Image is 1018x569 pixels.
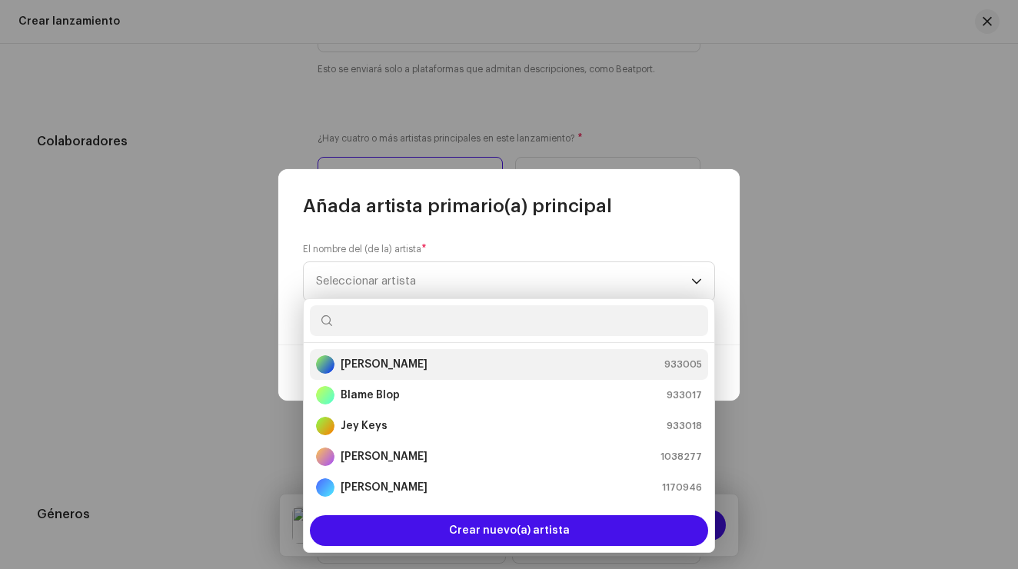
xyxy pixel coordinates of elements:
strong: [PERSON_NAME] [341,480,427,495]
li: Ali Abellán [310,349,708,380]
span: Seleccionar artista [316,262,691,301]
li: toni duart [310,472,708,503]
strong: Jey Keys [341,418,388,434]
span: 1038277 [660,449,702,464]
label: El nombre del (de la) artista [303,243,427,255]
span: Añada artista primario(a) principal [303,194,612,218]
strong: Blame Blop [341,388,400,403]
span: 933018 [667,418,702,434]
span: Crear nuevo(a) artista [449,515,570,546]
li: Maria Casals [310,441,708,472]
span: 933017 [667,388,702,403]
li: CCF [310,503,708,534]
strong: [PERSON_NAME] [341,449,427,464]
strong: [PERSON_NAME] [341,357,427,372]
span: Seleccionar artista [316,275,416,287]
span: 1170946 [662,480,702,495]
div: dropdown trigger [691,262,702,301]
li: Blame Blop [310,380,708,411]
li: Jey Keys [310,411,708,441]
span: 933005 [664,357,702,372]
